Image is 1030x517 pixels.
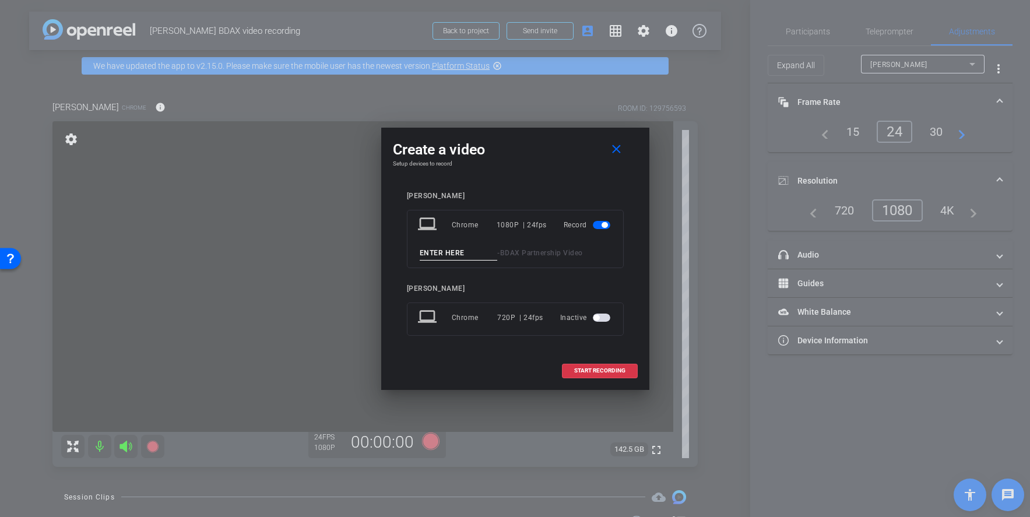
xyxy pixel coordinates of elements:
[393,160,638,167] h4: Setup devices to record
[452,307,498,328] div: Chrome
[497,307,543,328] div: 720P | 24fps
[407,284,624,293] div: [PERSON_NAME]
[500,249,583,257] span: BDAX Partnership Video
[497,214,547,235] div: 1080P | 24fps
[418,214,439,235] mat-icon: laptop
[564,214,613,235] div: Record
[609,142,624,157] mat-icon: close
[418,307,439,328] mat-icon: laptop
[452,214,497,235] div: Chrome
[574,368,625,374] span: START RECORDING
[562,364,638,378] button: START RECORDING
[560,307,613,328] div: Inactive
[393,139,638,160] div: Create a video
[420,246,498,261] input: ENTER HERE
[497,249,500,257] span: -
[407,192,624,201] div: [PERSON_NAME]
